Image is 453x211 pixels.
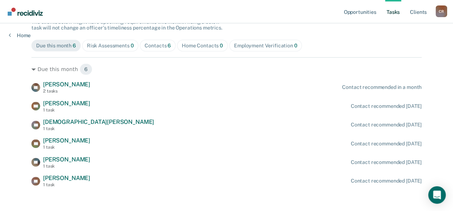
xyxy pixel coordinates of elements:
div: Contacts [145,43,171,49]
div: Home Contacts [182,43,223,49]
div: 1 task [43,182,90,187]
span: 0 [294,43,297,48]
img: Recidiviz [8,8,43,16]
span: [PERSON_NAME] [43,81,90,88]
div: 1 task [43,108,90,113]
span: 6 [80,63,92,75]
button: Profile dropdown button [435,5,447,17]
span: [PERSON_NAME] [43,156,90,163]
div: Contact recommended [DATE] [351,141,422,147]
div: Risk Assessments [87,43,134,49]
div: Contact recommended [DATE] [351,122,422,128]
div: 1 task [43,126,154,131]
div: Employment Verification [234,43,297,49]
span: [DEMOGRAPHIC_DATA][PERSON_NAME] [43,118,154,125]
a: Home [9,32,31,39]
div: Due this month [36,43,76,49]
div: Contact recommended [DATE] [351,103,422,109]
div: 1 task [43,145,90,150]
div: Contact recommended [DATE] [351,159,422,165]
span: 6 [168,43,171,48]
span: [PERSON_NAME] [43,100,90,107]
div: Due this month 6 [31,63,422,75]
span: The clients below might have upcoming requirements this month. Hiding a below task will not chang... [31,19,222,31]
span: 0 [220,43,223,48]
span: 0 [130,43,134,48]
span: [PERSON_NAME] [43,175,90,181]
div: C R [435,5,447,17]
div: Contact recommended [DATE] [351,178,422,184]
span: [PERSON_NAME] [43,137,90,144]
div: Contact recommended in a month [342,84,422,90]
span: 6 [73,43,76,48]
div: 1 task [43,164,90,169]
div: 2 tasks [43,89,90,94]
div: Open Intercom Messenger [428,186,446,204]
